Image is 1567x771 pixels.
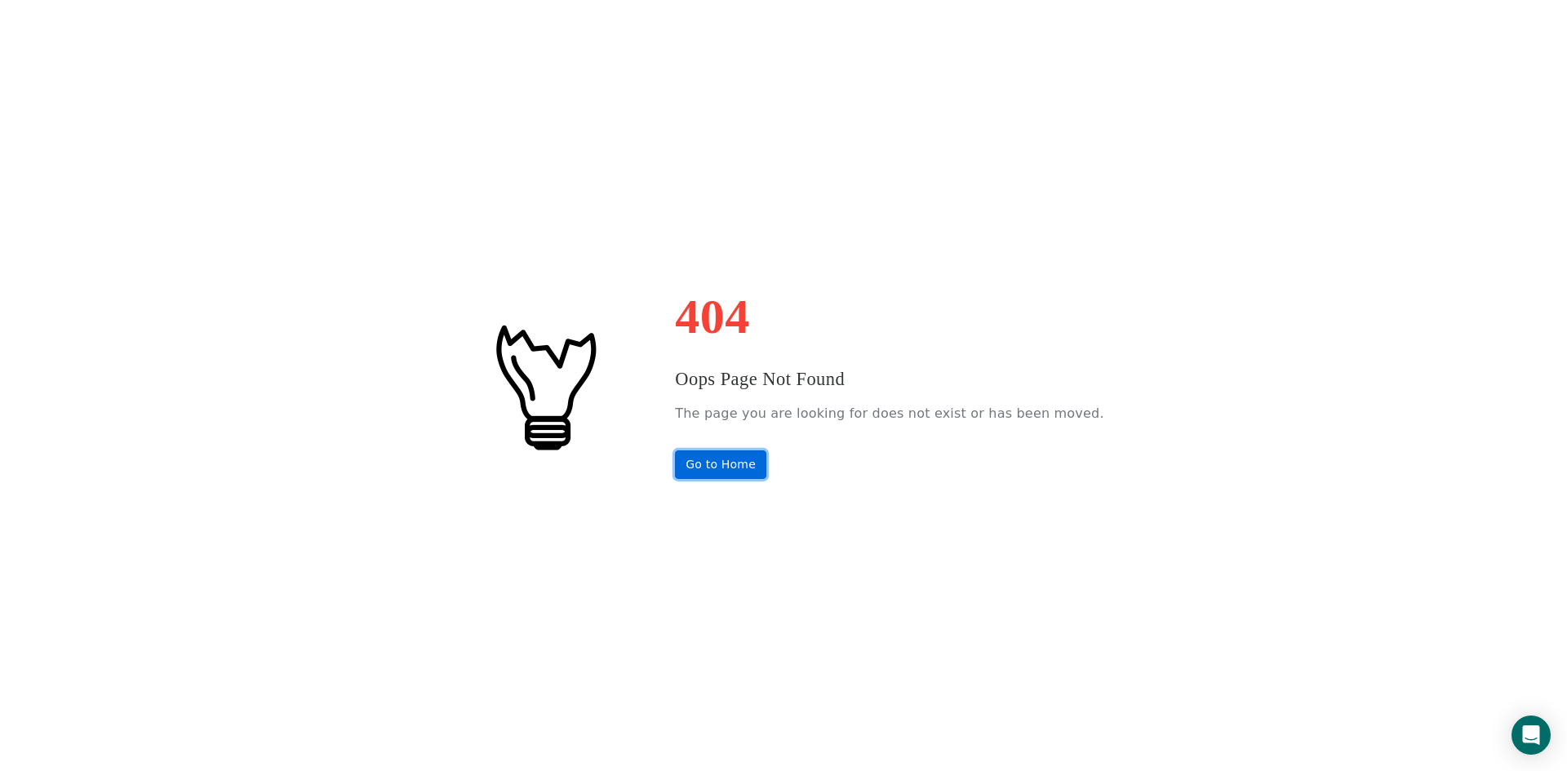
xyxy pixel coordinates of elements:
[675,292,1103,341] h1: 404
[675,366,1103,393] h3: Oops Page Not Found
[675,450,766,479] a: Go to Home
[463,304,626,467] img: #
[675,401,1103,426] p: The page you are looking for does not exist or has been moved.
[1512,716,1551,755] div: Open Intercom Messenger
